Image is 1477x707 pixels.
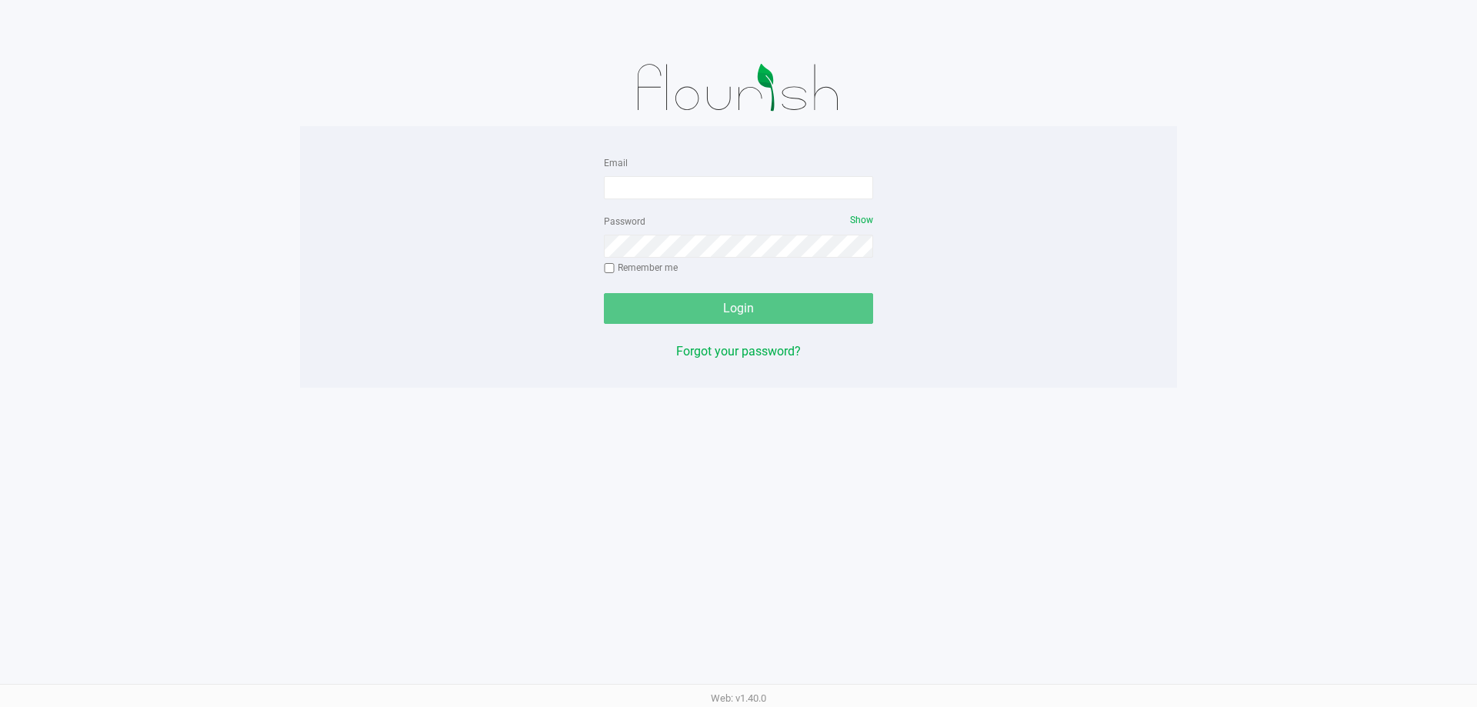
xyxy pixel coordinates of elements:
button: Forgot your password? [676,342,801,361]
label: Password [604,215,645,228]
span: Show [850,215,873,225]
span: Web: v1.40.0 [711,692,766,704]
label: Email [604,156,628,170]
label: Remember me [604,261,678,275]
input: Remember me [604,263,615,274]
